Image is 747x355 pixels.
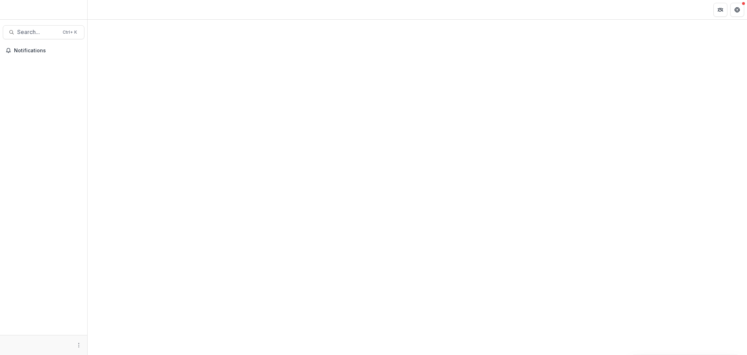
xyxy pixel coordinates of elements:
[713,3,727,17] button: Partners
[3,45,84,56] button: Notifications
[17,29,58,35] span: Search...
[730,3,744,17] button: Get Help
[3,25,84,39] button: Search...
[90,5,120,15] nav: breadcrumb
[14,48,82,54] span: Notifications
[75,341,83,349] button: More
[61,28,78,36] div: Ctrl + K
